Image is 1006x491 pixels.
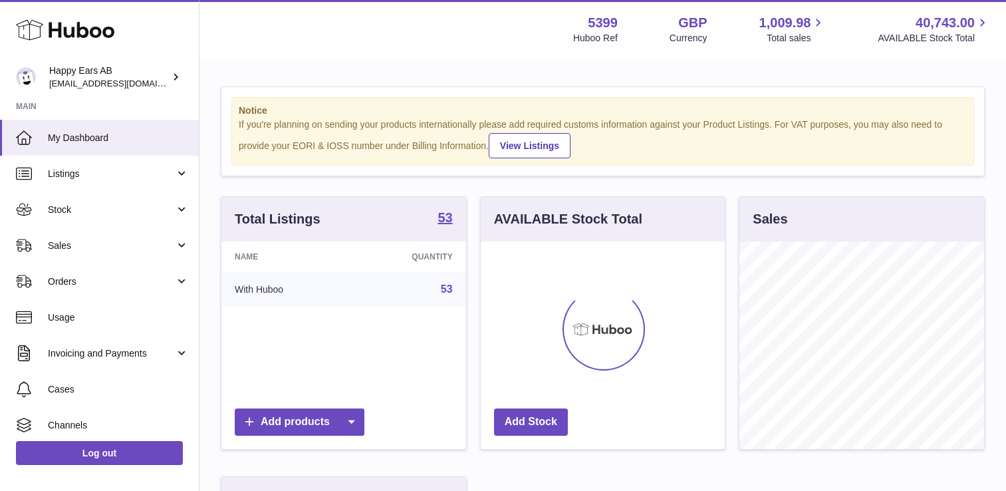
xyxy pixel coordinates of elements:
[759,14,811,32] span: 1,009.98
[48,132,189,144] span: My Dashboard
[48,275,175,288] span: Orders
[48,383,189,396] span: Cases
[759,14,826,45] a: 1,009.98 Total sales
[588,14,618,32] strong: 5399
[916,14,975,32] span: 40,743.00
[48,347,175,360] span: Invoicing and Payments
[878,32,990,45] span: AVAILABLE Stock Total
[494,409,568,436] a: Add Stock
[48,168,175,180] span: Listings
[489,133,570,158] a: View Listings
[438,211,452,227] a: 53
[678,14,707,32] strong: GBP
[441,283,453,295] a: 53
[49,78,195,88] span: [EMAIL_ADDRESS][DOMAIN_NAME]
[753,210,787,228] h3: Sales
[573,32,618,45] div: Huboo Ref
[235,210,320,228] h3: Total Listings
[239,118,967,158] div: If you're planning on sending your products internationally please add required customs informati...
[670,32,707,45] div: Currency
[767,32,826,45] span: Total sales
[235,409,364,436] a: Add products
[49,65,169,90] div: Happy Ears AB
[221,242,350,272] th: Name
[48,311,189,324] span: Usage
[494,210,642,228] h3: AVAILABLE Stock Total
[16,67,36,87] img: 3pl@happyearsearplugs.com
[878,14,990,45] a: 40,743.00 AVAILABLE Stock Total
[48,419,189,432] span: Channels
[48,240,175,252] span: Sales
[239,104,967,117] strong: Notice
[16,441,183,465] a: Log out
[221,272,350,307] td: With Huboo
[438,211,452,224] strong: 53
[350,242,466,272] th: Quantity
[48,204,175,216] span: Stock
